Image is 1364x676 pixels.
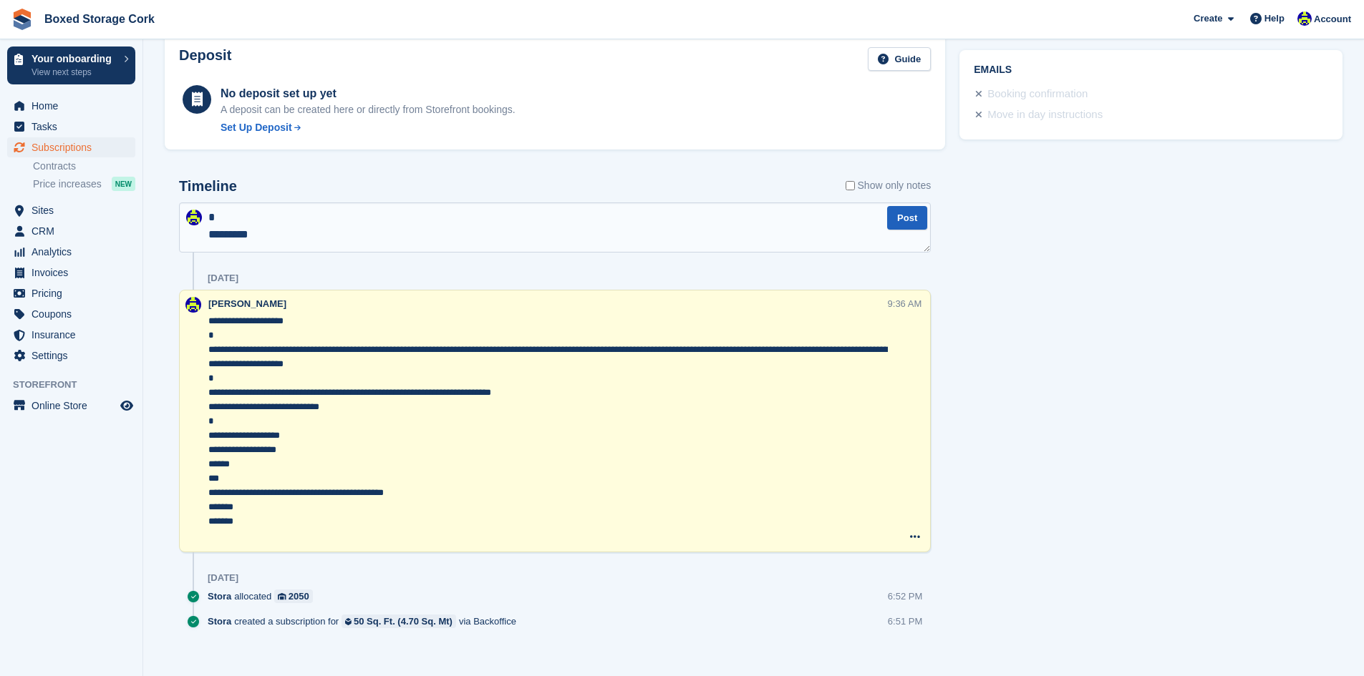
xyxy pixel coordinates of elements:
h2: Deposit [179,47,231,71]
a: menu [7,242,135,262]
img: stora-icon-8386f47178a22dfd0bd8f6a31ec36ba5ce8667c1dd55bd0f319d3a0aa187defe.svg [11,9,33,30]
a: Price increases NEW [33,176,135,192]
div: Move in day instructions [987,107,1103,124]
a: menu [7,263,135,283]
a: menu [7,304,135,324]
a: menu [7,396,135,416]
div: 9:36 AM [888,297,922,310]
div: Booking confirmation [987,86,1088,103]
div: NEW [112,177,135,191]
span: Price increases [33,177,102,191]
a: Preview store [118,397,135,414]
a: menu [7,96,135,116]
div: created a subscription for via Backoffice [208,614,523,628]
a: menu [7,137,135,157]
a: menu [7,325,135,345]
img: Vincent [1297,11,1312,26]
span: Home [32,96,117,116]
label: Show only notes [846,178,932,193]
span: Help [1264,11,1285,26]
span: Pricing [32,283,117,303]
h2: Timeline [179,178,237,195]
span: Subscriptions [32,137,117,157]
a: menu [7,200,135,220]
p: Your onboarding [32,54,117,64]
p: A deposit can be created here or directly from Storefront bookings. [221,102,516,117]
span: Stora [208,589,231,603]
button: Post [887,206,927,230]
a: 50 Sq. Ft. (4.70 Sq. Mt) [342,614,456,628]
div: 6:51 PM [888,614,922,628]
h2: Emails [974,64,1328,76]
span: Analytics [32,242,117,262]
a: Your onboarding View next steps [7,46,135,84]
span: Insurance [32,325,117,345]
div: Set Up Deposit [221,120,292,135]
span: Online Store [32,396,117,416]
a: Boxed Storage Cork [39,7,160,31]
div: 2050 [289,589,309,603]
input: Show only notes [846,178,855,193]
span: Settings [32,346,117,366]
span: Coupons [32,304,117,324]
span: Invoices [32,263,117,283]
a: Set Up Deposit [221,120,516,135]
span: Stora [208,614,231,628]
span: Create [1194,11,1222,26]
span: Sites [32,200,117,220]
img: Vincent [185,297,201,313]
span: CRM [32,221,117,241]
a: menu [7,117,135,137]
div: [DATE] [208,273,238,284]
span: Account [1314,12,1351,26]
a: menu [7,283,135,303]
div: 6:52 PM [888,589,922,603]
a: Guide [868,47,931,71]
p: View next steps [32,66,117,79]
a: Contracts [33,160,135,173]
div: No deposit set up yet [221,85,516,102]
div: allocated [208,589,320,603]
div: 50 Sq. Ft. (4.70 Sq. Mt) [354,614,453,628]
span: [PERSON_NAME] [208,298,286,309]
a: 2050 [274,589,312,603]
a: menu [7,221,135,241]
span: Storefront [13,378,142,392]
a: menu [7,346,135,366]
img: Vincent [186,210,202,225]
div: [DATE] [208,572,238,584]
span: Tasks [32,117,117,137]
